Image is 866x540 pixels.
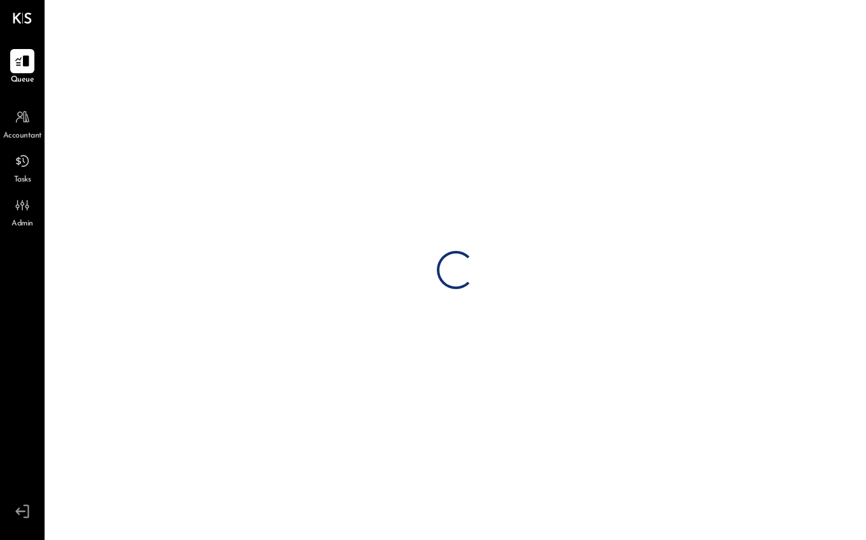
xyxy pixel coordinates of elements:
span: Accountant [3,131,42,142]
a: Tasks [1,149,44,186]
a: Admin [1,193,44,230]
span: Queue [11,75,34,86]
a: Accountant [1,105,44,142]
span: Tasks [14,174,31,186]
a: Queue [1,49,44,86]
span: Admin [11,218,33,230]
